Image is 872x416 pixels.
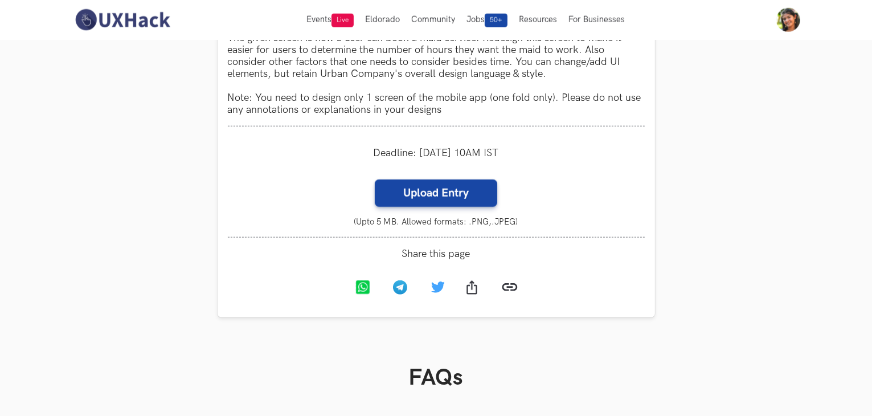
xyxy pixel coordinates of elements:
label: Upload Entry [375,180,497,207]
a: Whatsapp [346,272,383,306]
a: Telegram [383,272,421,306]
span: Share this page [228,248,645,260]
img: UXHack-logo.png [72,8,173,32]
h1: FAQs [236,364,637,391]
img: Your profile pic [776,8,800,32]
a: Share [455,272,493,306]
img: Telegram [393,280,407,295]
small: (Upto 5 MB. Allowed formats: .PNG,.JPEG) [228,217,645,227]
img: Share [466,280,477,295]
span: 50+ [485,14,507,27]
a: Copy link [493,270,527,307]
div: Deadline: [DATE] 10AM IST [228,137,645,169]
img: Whatsapp [355,280,370,295]
span: Live [331,14,354,27]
